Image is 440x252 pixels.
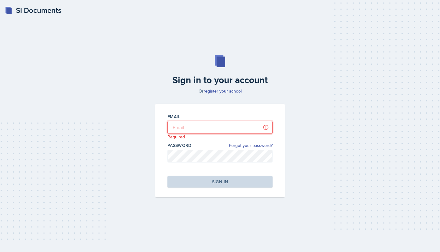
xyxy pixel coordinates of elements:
[167,114,180,120] label: Email
[212,179,228,185] div: Sign in
[167,176,273,188] button: Sign in
[152,75,288,86] h2: Sign in to your account
[5,5,61,16] a: SI Documents
[152,88,288,94] p: Or
[167,134,273,140] p: Required
[167,142,192,148] label: Password
[229,142,273,149] a: Forgot your password?
[167,121,273,134] input: Email
[204,88,242,94] a: register your school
